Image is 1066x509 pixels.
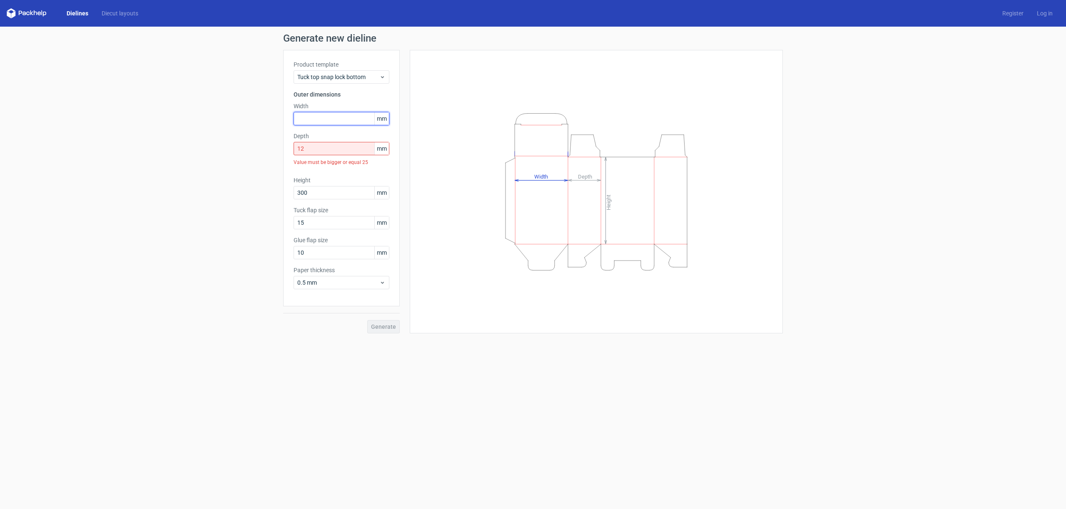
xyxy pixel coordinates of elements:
label: Width [294,102,389,110]
label: Tuck flap size [294,206,389,214]
a: Register [996,9,1030,17]
span: mm [374,216,389,229]
tspan: Width [534,173,548,179]
a: Diecut layouts [95,9,145,17]
tspan: Depth [578,173,592,179]
label: Glue flap size [294,236,389,244]
span: mm [374,112,389,125]
h3: Outer dimensions [294,90,389,99]
a: Log in [1030,9,1059,17]
a: Dielines [60,9,95,17]
span: mm [374,142,389,155]
label: Paper thickness [294,266,389,274]
span: Tuck top snap lock bottom [297,73,379,81]
tspan: Height [605,194,612,210]
label: Product template [294,60,389,69]
span: mm [374,186,389,199]
label: Depth [294,132,389,140]
label: Height [294,176,389,184]
h1: Generate new dieline [283,33,783,43]
span: 0.5 mm [297,278,379,287]
span: mm [374,246,389,259]
div: Value must be bigger or equal 25 [294,155,389,169]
